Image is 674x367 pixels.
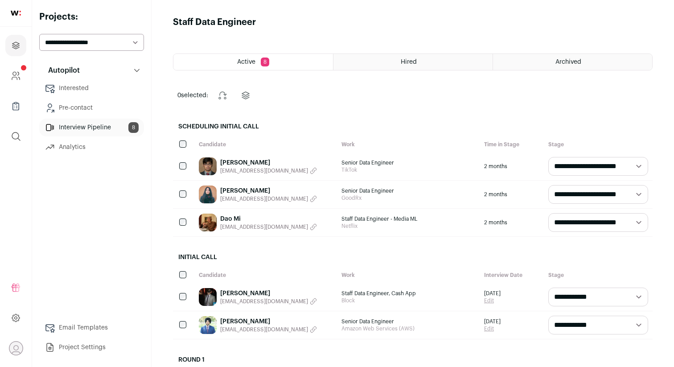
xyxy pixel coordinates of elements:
span: 8 [128,122,139,133]
div: Candidate [194,136,337,153]
h2: Projects: [39,11,144,23]
a: Analytics [39,138,144,156]
a: Pre-contact [39,99,144,117]
a: [PERSON_NAME] [220,186,317,195]
div: 2 months [480,209,544,236]
button: [EMAIL_ADDRESS][DOMAIN_NAME] [220,167,317,174]
button: [EMAIL_ADDRESS][DOMAIN_NAME] [220,223,317,231]
span: [DATE] [484,290,501,297]
button: [EMAIL_ADDRESS][DOMAIN_NAME] [220,195,317,202]
span: [EMAIL_ADDRESS][DOMAIN_NAME] [220,298,308,305]
span: [EMAIL_ADDRESS][DOMAIN_NAME] [220,223,308,231]
button: Autopilot [39,62,144,79]
div: Stage [544,136,653,153]
button: [EMAIL_ADDRESS][DOMAIN_NAME] [220,326,317,333]
h2: Initial Call [173,247,653,267]
div: Stage [544,267,653,283]
div: Work [337,267,480,283]
span: Active [237,59,255,65]
button: Open dropdown [9,341,23,355]
div: Time in Stage [480,136,544,153]
img: 2d5e99a22acedb8e848b5b8f13bbbce1a7528891986b8d439bd9f8935c1e0ba1 [199,186,217,203]
a: Dao Mi [220,214,317,223]
span: Hired [401,59,417,65]
img: wellfound-shorthand-0d5821cbd27db2630d0214b213865d53afaa358527fdda9d0ea32b1df1b89c2c.svg [11,11,21,16]
img: bfc47cdc2b2e2ec9f1b79bba5107964e5e8d1f85d710ebbafa7e7b32c1948734.jpg [199,214,217,231]
img: 3739fe730f7b3e1beb00c4d5f5ce145b88444513d8bddeb2e6aa90995a3ba3e2.jpg [199,316,217,334]
div: Work [337,136,480,153]
span: [DATE] [484,318,501,325]
h2: Scheduling Initial Call [173,117,653,136]
img: 3c941d78fda8452cdde7218b95577f7488d05491d18bca94a05d3df08e9d483e [199,157,217,175]
div: 2 months [480,181,544,208]
span: [EMAIL_ADDRESS][DOMAIN_NAME] [220,195,308,202]
span: Block [341,297,475,304]
a: Project Settings [39,338,144,356]
button: [EMAIL_ADDRESS][DOMAIN_NAME] [220,298,317,305]
a: [PERSON_NAME] [220,289,317,298]
a: Projects [5,35,26,56]
span: [EMAIL_ADDRESS][DOMAIN_NAME] [220,326,308,333]
div: 2 months [480,153,544,180]
a: Company Lists [5,95,26,117]
p: Autopilot [43,65,80,76]
a: Company and ATS Settings [5,65,26,87]
span: GoodRx [341,194,475,202]
a: Interview Pipeline8 [39,119,144,136]
button: Change stage [212,85,233,106]
span: 8 [261,58,269,66]
span: Senior Data Engineer [341,318,475,325]
span: Archived [555,59,581,65]
span: selected: [177,91,208,100]
a: Hired [333,54,493,70]
h1: Staff Data Engineer [173,16,256,29]
span: Senior Data Engineer [341,159,475,166]
a: Edit [484,297,501,304]
div: Candidate [194,267,337,283]
span: Senior Data Engineer [341,187,475,194]
a: Interested [39,79,144,97]
div: Interview Date [480,267,544,283]
span: Staff Data Engineer - Media ML [341,215,475,223]
a: [PERSON_NAME] [220,158,317,167]
span: [EMAIL_ADDRESS][DOMAIN_NAME] [220,167,308,174]
span: TikTok [341,166,475,173]
span: Staff Data Engineer, Cash App [341,290,475,297]
a: [PERSON_NAME] [220,317,317,326]
span: 0 [177,92,181,99]
span: Netflix [341,223,475,230]
span: Amazon Web Services (AWS) [341,325,475,332]
img: a837d6c88aee32f6fc1815e8af0c372d766a31989a78aeba58dcd907ee0fbdbe [199,288,217,306]
a: Archived [493,54,652,70]
a: Email Templates [39,319,144,337]
a: Edit [484,325,501,332]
